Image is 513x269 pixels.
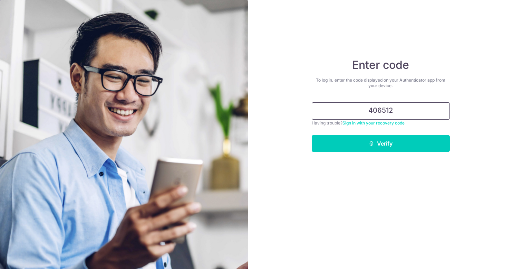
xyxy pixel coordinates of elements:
[312,135,450,152] button: Verify
[342,120,405,126] a: Sign in with your recovery code
[312,77,450,89] div: To log in, enter the code displayed on your Authenticator app from your device.
[312,120,450,127] div: Having trouble?
[312,102,450,120] input: Enter 6 digit code
[312,58,450,72] h4: Enter code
